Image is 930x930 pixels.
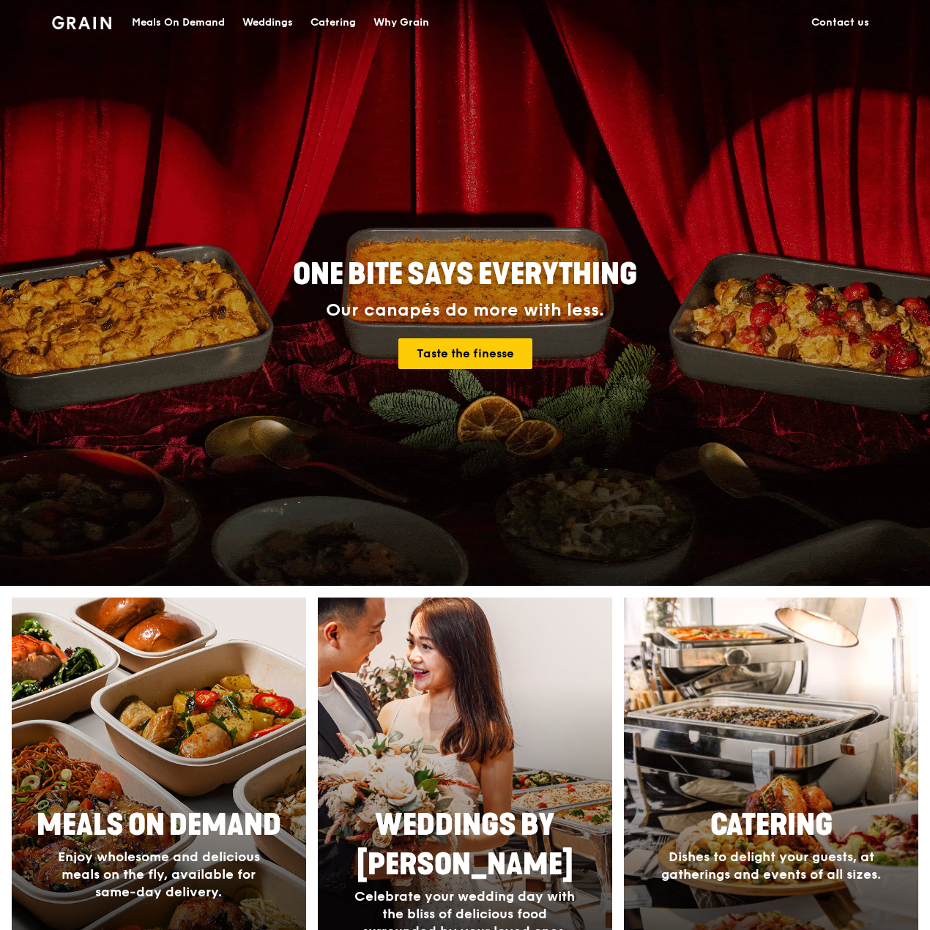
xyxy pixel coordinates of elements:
div: Catering [310,1,356,45]
div: Weddings [242,1,293,45]
span: Meals On Demand [37,808,281,843]
a: Why Grain [365,1,438,45]
div: Meals On Demand [132,1,225,45]
a: Catering [302,1,365,45]
img: Grain [52,16,111,29]
span: Dishes to delight your guests, at gatherings and events of all sizes. [661,849,881,882]
div: Our canapés do more with less. [201,300,729,321]
a: Taste the finesse [398,338,532,369]
span: Weddings by [PERSON_NAME] [357,808,573,882]
span: ONE BITE SAYS EVERYTHING [293,257,637,292]
a: Contact us [803,1,878,45]
div: Why Grain [373,1,429,45]
span: Catering [710,808,833,843]
span: Enjoy wholesome and delicious meals on the fly, available for same-day delivery. [58,849,260,900]
a: Weddings [234,1,302,45]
